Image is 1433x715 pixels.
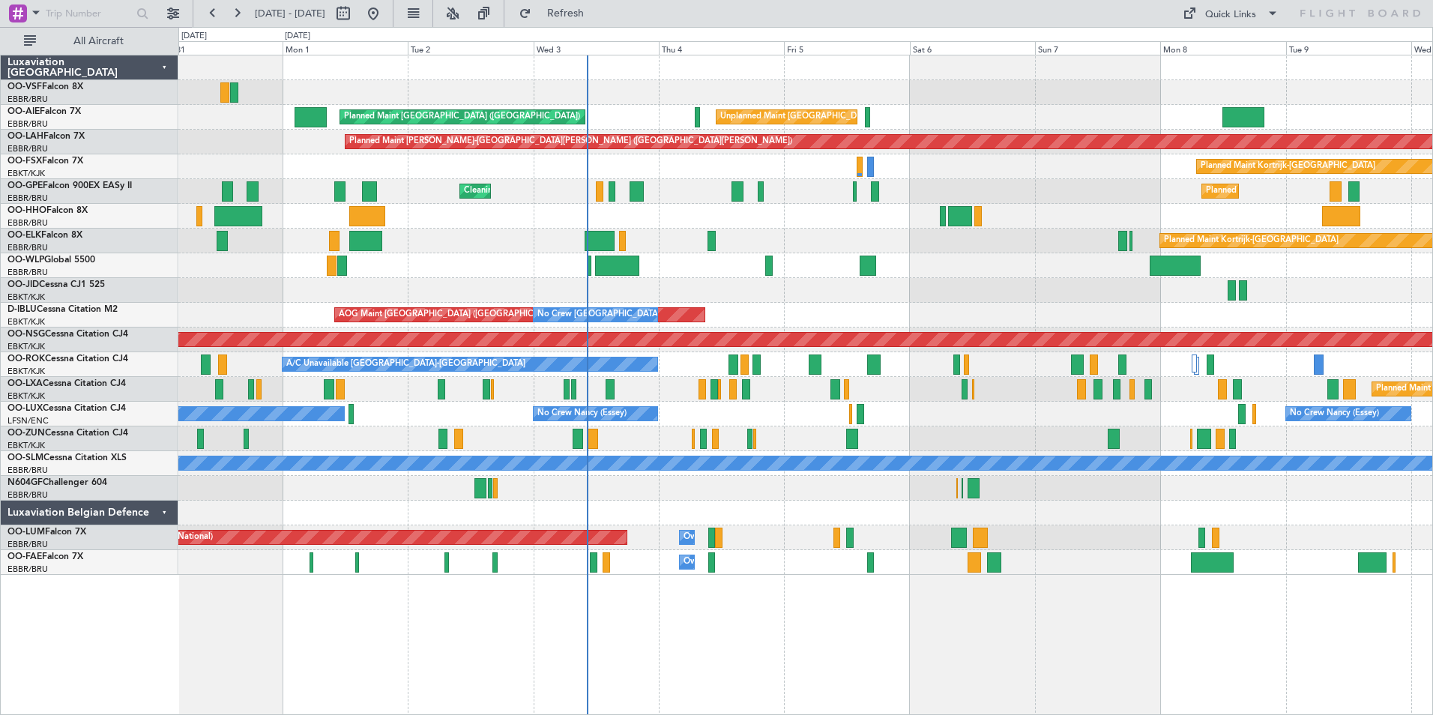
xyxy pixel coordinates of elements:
[7,379,43,388] span: OO-LXA
[7,552,83,561] a: OO-FAEFalcon 7X
[464,180,714,202] div: Cleaning [GEOGRAPHIC_DATA] ([GEOGRAPHIC_DATA] National)
[1290,402,1379,425] div: No Crew Nancy (Essey)
[1175,1,1286,25] button: Quick Links
[7,132,85,141] a: OO-LAHFalcon 7X
[7,316,45,328] a: EBKT/KJK
[7,390,45,402] a: EBKT/KJK
[7,478,107,487] a: N604GFChallenger 604
[1286,41,1411,55] div: Tue 9
[39,36,158,46] span: All Aircraft
[255,7,325,20] span: [DATE] - [DATE]
[784,41,909,55] div: Fri 5
[7,404,43,413] span: OO-LUX
[7,242,48,253] a: EBBR/BRU
[283,41,408,55] div: Mon 1
[7,231,82,240] a: OO-ELKFalcon 8X
[16,29,163,53] button: All Aircraft
[7,157,83,166] a: OO-FSXFalcon 7X
[7,267,48,278] a: EBBR/BRU
[7,379,126,388] a: OO-LXACessna Citation CJ4
[534,41,659,55] div: Wed 3
[1201,155,1375,178] div: Planned Maint Kortrijk-[GEOGRAPHIC_DATA]
[7,330,45,339] span: OO-NSG
[7,181,132,190] a: OO-GPEFalcon 900EX EASy II
[1205,7,1256,22] div: Quick Links
[7,206,46,215] span: OO-HHO
[7,478,43,487] span: N604GF
[7,94,48,105] a: EBBR/BRU
[46,2,132,25] input: Trip Number
[537,402,627,425] div: No Crew Nancy (Essey)
[7,143,48,154] a: EBBR/BRU
[7,330,128,339] a: OO-NSGCessna Citation CJ4
[7,539,48,550] a: EBBR/BRU
[7,157,42,166] span: OO-FSX
[7,355,128,363] a: OO-ROKCessna Citation CJ4
[7,440,45,451] a: EBKT/KJK
[7,341,45,352] a: EBKT/KJK
[7,217,48,229] a: EBBR/BRU
[7,415,49,426] a: LFSN/ENC
[7,82,83,91] a: OO-VSFFalcon 8X
[910,41,1035,55] div: Sat 6
[7,256,44,265] span: OO-WLP
[7,256,95,265] a: OO-WLPGlobal 5500
[7,429,45,438] span: OO-ZUN
[684,551,785,573] div: Owner Melsbroek Air Base
[181,30,207,43] div: [DATE]
[720,106,1002,128] div: Unplanned Maint [GEOGRAPHIC_DATA] ([GEOGRAPHIC_DATA] National)
[7,355,45,363] span: OO-ROK
[1160,41,1285,55] div: Mon 8
[7,453,127,462] a: OO-SLMCessna Citation XLS
[157,41,283,55] div: Sun 31
[7,489,48,501] a: EBBR/BRU
[537,304,788,326] div: No Crew [GEOGRAPHIC_DATA] ([GEOGRAPHIC_DATA] National)
[7,168,45,179] a: EBKT/KJK
[7,231,41,240] span: OO-ELK
[7,82,42,91] span: OO-VSF
[7,465,48,476] a: EBBR/BRU
[534,8,597,19] span: Refresh
[7,453,43,462] span: OO-SLM
[7,564,48,575] a: EBBR/BRU
[7,429,128,438] a: OO-ZUNCessna Citation CJ4
[7,552,42,561] span: OO-FAE
[285,30,310,43] div: [DATE]
[7,366,45,377] a: EBKT/KJK
[684,526,785,549] div: Owner Melsbroek Air Base
[1035,41,1160,55] div: Sun 7
[408,41,533,55] div: Tue 2
[7,305,118,314] a: D-IBLUCessna Citation M2
[7,280,105,289] a: OO-JIDCessna CJ1 525
[7,206,88,215] a: OO-HHOFalcon 8X
[7,528,86,537] a: OO-LUMFalcon 7X
[7,107,40,116] span: OO-AIE
[7,118,48,130] a: EBBR/BRU
[7,292,45,303] a: EBKT/KJK
[7,305,37,314] span: D-IBLU
[7,404,126,413] a: OO-LUXCessna Citation CJ4
[7,132,43,141] span: OO-LAH
[286,353,525,375] div: A/C Unavailable [GEOGRAPHIC_DATA]-[GEOGRAPHIC_DATA]
[659,41,784,55] div: Thu 4
[349,130,792,153] div: Planned Maint [PERSON_NAME]-[GEOGRAPHIC_DATA][PERSON_NAME] ([GEOGRAPHIC_DATA][PERSON_NAME])
[7,280,39,289] span: OO-JID
[1164,229,1339,252] div: Planned Maint Kortrijk-[GEOGRAPHIC_DATA]
[512,1,602,25] button: Refresh
[7,107,81,116] a: OO-AIEFalcon 7X
[7,181,43,190] span: OO-GPE
[339,304,599,326] div: AOG Maint [GEOGRAPHIC_DATA] ([GEOGRAPHIC_DATA] National)
[7,528,45,537] span: OO-LUM
[344,106,580,128] div: Planned Maint [GEOGRAPHIC_DATA] ([GEOGRAPHIC_DATA])
[7,193,48,204] a: EBBR/BRU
